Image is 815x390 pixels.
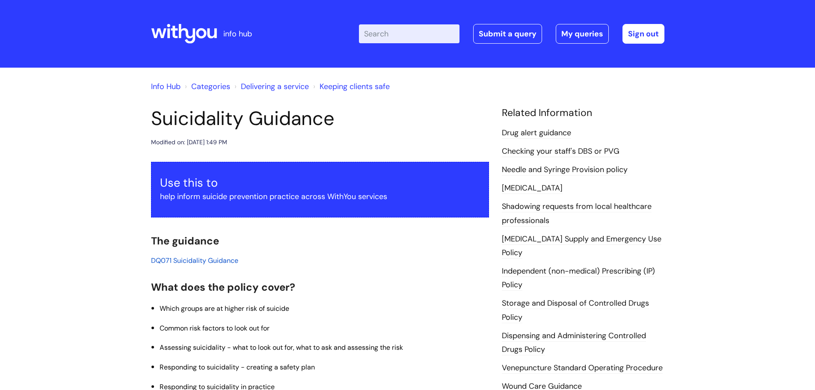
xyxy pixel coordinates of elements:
a: [MEDICAL_DATA] [502,183,563,194]
a: Checking your staff's DBS or PVG [502,146,619,157]
a: Delivering a service [241,81,309,92]
p: help inform suicide prevention practice across WithYou services [160,190,480,203]
span: Responding to suicidality - creating a safety plan [160,363,315,372]
input: Search [359,24,459,43]
span: Common risk factors to look out for [160,324,270,333]
div: | - [359,24,664,44]
a: Storage and Disposal of Controlled Drugs Policy [502,298,649,323]
h1: Suicidality Guidance [151,107,489,130]
span: The guidance [151,234,219,247]
a: Sign out [622,24,664,44]
h4: Related Information [502,107,664,119]
a: Categories [191,81,230,92]
span: Assessing suicidality - what to look out for, what to ask and assessing the risk [160,343,403,352]
a: Needle and Syringe Provision policy [502,164,628,176]
a: [MEDICAL_DATA] Supply and Emergency Use Policy [502,234,661,259]
li: Solution home [183,80,230,93]
a: Independent (non-medical) Prescribing (IP) Policy [502,266,655,291]
span: Which groups are at higher risk of suicide [160,304,289,313]
a: My queries [556,24,609,44]
a: Venepuncture Standard Operating Procedure [502,363,663,374]
p: info hub [223,27,252,41]
li: Keeping clients safe [311,80,390,93]
a: Drug alert guidance [502,128,571,139]
a: DQ071 Suicidality Guidance [151,256,238,265]
a: Shadowing requests from local healthcare professionals [502,201,652,226]
div: Modified on: [DATE] 1:49 PM [151,137,227,148]
span: What does the policy cover? [151,280,295,294]
a: Keeping clients safe [320,81,390,92]
li: Delivering a service [232,80,309,93]
a: Submit a query [473,24,542,44]
a: Dispensing and Administering Controlled Drugs Policy [502,330,646,355]
h3: Use this to [160,176,480,190]
a: Info Hub [151,81,181,92]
